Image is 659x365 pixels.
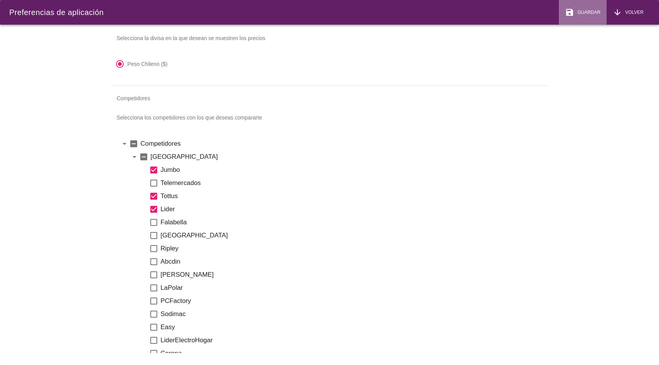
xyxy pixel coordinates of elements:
i: arrow_drop_down [120,139,129,148]
label: LaPolar [161,283,540,293]
i: check_box_outline_blank [149,270,158,279]
div: Preferencias de aplicación [9,7,104,18]
i: check_box_outline_blank [149,283,158,293]
i: check_box [149,192,158,201]
label: Sodimac [161,309,540,319]
p: Selecciona los competidores con los que deseas compararte [111,108,549,128]
i: check_box [149,205,158,214]
i: check_box_outline_blank [149,244,158,253]
span: Volver [622,9,644,16]
label: Tottus [161,191,540,201]
label: Lider [161,204,540,214]
label: Telemercados [161,178,540,188]
label: Competidores [141,139,540,148]
i: indeterminate_check_box [139,152,148,161]
i: check_box_outline_blank [149,231,158,240]
i: indeterminate_check_box [129,139,138,148]
span: Guardar [574,9,600,16]
i: save [565,8,574,17]
i: arrow_drop_down [130,152,139,161]
i: check_box_outline_blank [149,218,158,227]
label: LiderElectroHogar [161,335,540,345]
label: Falabella [161,217,540,227]
i: check_box_outline_blank [149,296,158,306]
label: [GEOGRAPHIC_DATA] [161,230,540,240]
i: check_box_outline_blank [149,336,158,345]
div: Competidores [111,89,549,108]
i: check_box [149,165,158,175]
label: Corona [161,348,540,358]
i: check_box_outline_blank [149,309,158,319]
label: Peso Chileno ($) [128,60,168,68]
label: [GEOGRAPHIC_DATA] [151,152,540,161]
label: Ripley [161,244,540,253]
i: arrow_downward [613,8,622,17]
i: check_box_outline_blank [149,323,158,332]
label: Easy [161,322,540,332]
i: check_box_outline_blank [149,257,158,266]
label: PCFactory [161,296,540,306]
label: Jumbo [161,165,540,175]
i: check_box_outline_blank [149,349,158,358]
label: Abcdin [161,257,540,266]
p: Selecciona la divisa en la que desean se muestren los precios [111,28,549,49]
label: [PERSON_NAME] [161,270,540,279]
i: check_box_outline_blank [149,178,158,188]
